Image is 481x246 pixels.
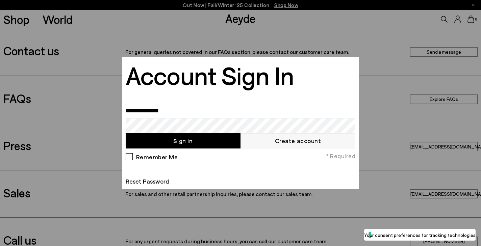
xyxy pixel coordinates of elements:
[364,231,476,239] label: Your consent preferences for tracking technologies
[126,133,240,148] button: Sign In
[126,177,169,185] a: Reset Password
[134,153,178,160] label: Remember Me
[364,229,476,241] button: Your consent preferences for tracking technologies
[126,61,294,88] h2: Account Sign In
[326,152,355,160] span: * Required
[240,133,355,148] a: Create account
